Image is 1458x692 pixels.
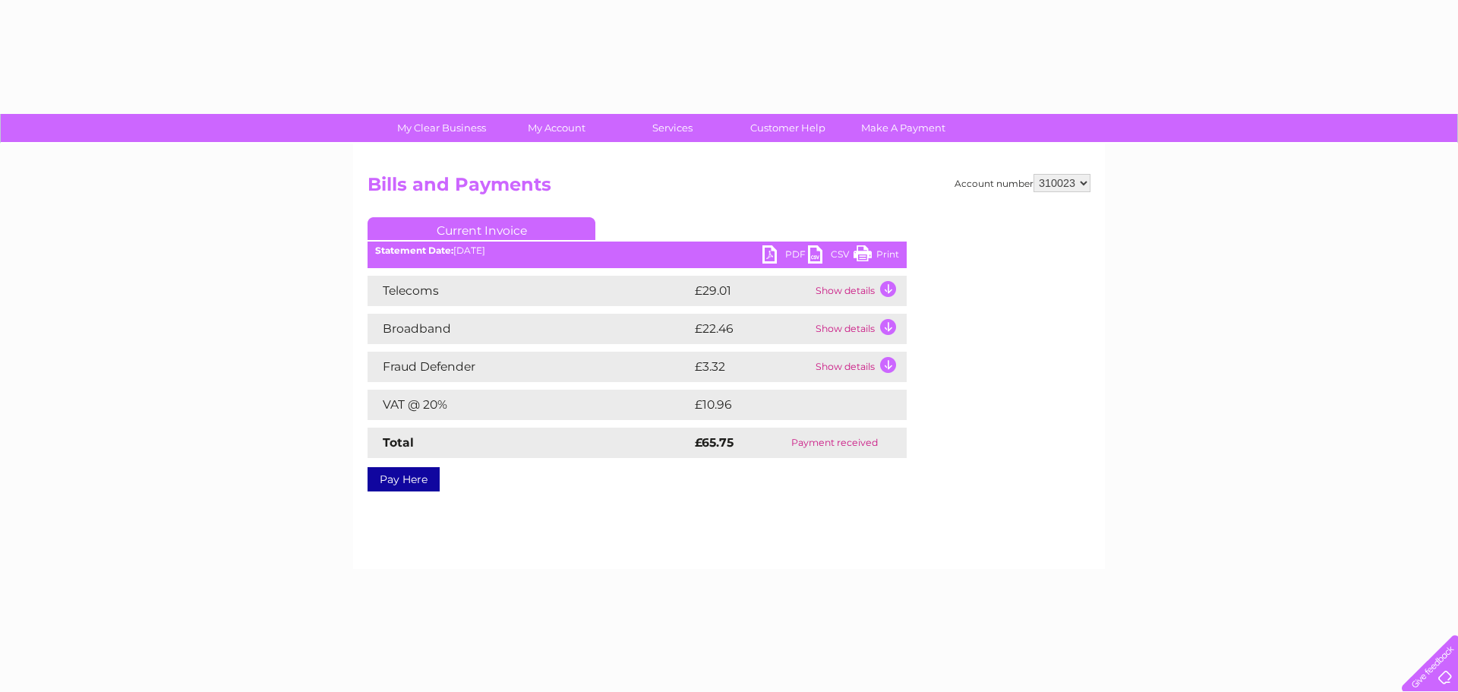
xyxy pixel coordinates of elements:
strong: Total [383,435,414,450]
a: Current Invoice [368,217,595,240]
a: Make A Payment [841,114,966,142]
td: £29.01 [691,276,812,306]
a: My Clear Business [379,114,504,142]
a: Print [854,245,899,267]
h2: Bills and Payments [368,174,1090,203]
a: PDF [762,245,808,267]
div: Account number [955,174,1090,192]
a: Pay Here [368,467,440,491]
a: My Account [494,114,620,142]
b: Statement Date: [375,245,453,256]
td: Fraud Defender [368,352,691,382]
a: CSV [808,245,854,267]
td: Telecoms [368,276,691,306]
td: VAT @ 20% [368,390,691,420]
td: Show details [812,314,907,344]
strong: £65.75 [695,435,734,450]
a: Customer Help [725,114,850,142]
td: £10.96 [691,390,876,420]
td: £22.46 [691,314,812,344]
div: [DATE] [368,245,907,256]
td: Show details [812,276,907,306]
a: Services [610,114,735,142]
td: Show details [812,352,907,382]
td: Broadband [368,314,691,344]
td: £3.32 [691,352,812,382]
td: Payment received [762,428,907,458]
